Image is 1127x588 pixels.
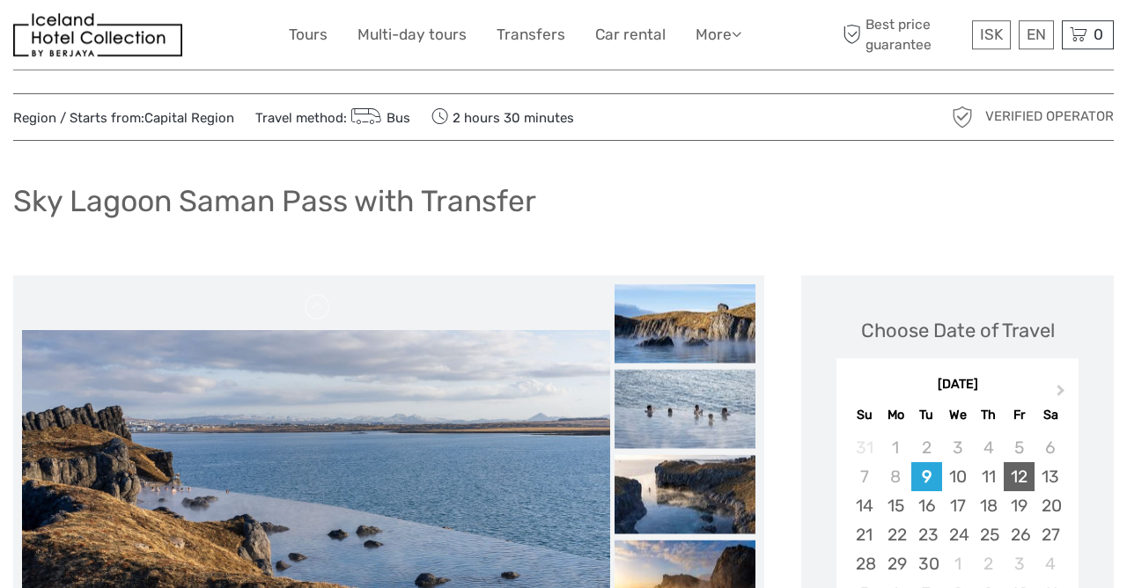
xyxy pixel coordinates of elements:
div: Not available Sunday, August 31st, 2025 [849,433,880,462]
div: Choose Date of Travel [861,317,1055,344]
div: Choose Tuesday, September 16th, 2025 [911,491,942,520]
img: fbb84518eccd41b9af37f7c66d26fd74_slider_thumbnail.jpeg [615,454,755,533]
div: Choose Sunday, September 14th, 2025 [849,491,880,520]
span: 2 hours 30 minutes [431,105,574,129]
h1: Sky Lagoon Saman Pass with Transfer [13,183,536,219]
div: Choose Friday, September 19th, 2025 [1004,491,1035,520]
img: 7df6c22cc4b24a61b20fb7545a4f3b1f_slider_thumbnail.jpeg [615,369,755,448]
span: Region / Starts from: [13,109,234,128]
img: 51e860bd6a594bdbb81b2d2e67dec8b8_slider_thumbnail.jpeg [615,283,755,363]
div: Choose Tuesday, September 9th, 2025 [911,462,942,491]
span: 0 [1091,26,1106,43]
button: Next Month [1049,380,1077,408]
div: Not available Thursday, September 4th, 2025 [973,433,1004,462]
a: Capital Region [144,110,234,126]
div: Choose Wednesday, October 1st, 2025 [942,549,973,578]
div: Not available Friday, September 5th, 2025 [1004,433,1035,462]
div: Choose Monday, September 15th, 2025 [880,491,911,520]
div: Choose Monday, September 29th, 2025 [880,549,911,578]
div: Choose Wednesday, September 10th, 2025 [942,462,973,491]
div: Choose Sunday, September 28th, 2025 [849,549,880,578]
a: Car rental [595,22,666,48]
div: Choose Thursday, September 18th, 2025 [973,491,1004,520]
div: Not available Monday, September 1st, 2025 [880,433,911,462]
div: Choose Friday, October 3rd, 2025 [1004,549,1035,578]
div: Tu [911,403,942,427]
a: Bus [347,110,410,126]
div: Choose Thursday, September 25th, 2025 [973,520,1004,549]
span: Travel method: [255,105,410,129]
span: Best price guarantee [839,15,969,54]
div: Not available Wednesday, September 3rd, 2025 [942,433,973,462]
div: Choose Sunday, September 21st, 2025 [849,520,880,549]
div: Choose Wednesday, September 17th, 2025 [942,491,973,520]
div: Not available Sunday, September 7th, 2025 [849,462,880,491]
div: Not available Tuesday, September 2nd, 2025 [911,433,942,462]
div: Not available Monday, September 8th, 2025 [880,462,911,491]
a: More [696,22,741,48]
div: Choose Tuesday, September 30th, 2025 [911,549,942,578]
div: Choose Wednesday, September 24th, 2025 [942,520,973,549]
a: Multi-day tours [357,22,467,48]
div: Sa [1035,403,1065,427]
div: Choose Thursday, October 2nd, 2025 [973,549,1004,578]
span: Verified Operator [985,107,1114,126]
div: Mo [880,403,911,427]
img: 481-8f989b07-3259-4bb0-90ed-3da368179bdc_logo_small.jpg [13,13,182,56]
div: Choose Thursday, September 11th, 2025 [973,462,1004,491]
div: Choose Saturday, October 4th, 2025 [1035,549,1065,578]
div: Choose Tuesday, September 23rd, 2025 [911,520,942,549]
div: Choose Saturday, September 13th, 2025 [1035,462,1065,491]
div: Fr [1004,403,1035,427]
div: Choose Saturday, September 27th, 2025 [1035,520,1065,549]
div: Choose Saturday, September 20th, 2025 [1035,491,1065,520]
div: Su [849,403,880,427]
div: Choose Monday, September 22nd, 2025 [880,520,911,549]
a: Tours [289,22,328,48]
div: Choose Friday, September 12th, 2025 [1004,462,1035,491]
span: ISK [980,26,1003,43]
div: Not available Saturday, September 6th, 2025 [1035,433,1065,462]
div: Choose Friday, September 26th, 2025 [1004,520,1035,549]
a: Transfers [497,22,565,48]
div: [DATE] [836,376,1079,394]
div: We [942,403,973,427]
div: Th [973,403,1004,427]
img: verified_operator_grey_128.png [948,103,976,131]
div: EN [1019,20,1054,49]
